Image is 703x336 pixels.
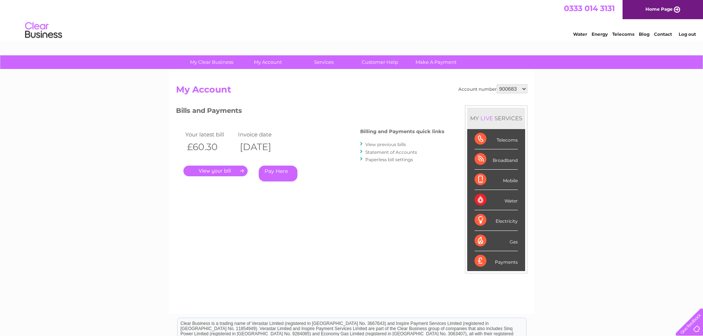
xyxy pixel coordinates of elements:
[360,129,444,134] h4: Billing and Payments quick links
[406,55,466,69] a: Make A Payment
[237,55,298,69] a: My Account
[639,31,649,37] a: Blog
[479,115,494,122] div: LIVE
[612,31,634,37] a: Telecoms
[176,105,444,118] h3: Bills and Payments
[467,108,525,129] div: MY SERVICES
[475,251,518,271] div: Payments
[458,84,527,93] div: Account number
[236,129,289,139] td: Invoice date
[259,166,297,181] a: Pay Here
[293,55,354,69] a: Services
[365,142,406,147] a: View previous bills
[564,4,615,13] a: 0333 014 3131
[475,149,518,170] div: Broadband
[365,157,413,162] a: Paperless bill settings
[349,55,410,69] a: Customer Help
[183,166,248,176] a: .
[475,231,518,251] div: Gas
[573,31,587,37] a: Water
[183,139,237,155] th: £60.30
[475,190,518,210] div: Water
[592,31,608,37] a: Energy
[475,210,518,231] div: Electricity
[25,19,62,42] img: logo.png
[183,129,237,139] td: Your latest bill
[475,129,518,149] div: Telecoms
[236,139,289,155] th: [DATE]
[654,31,672,37] a: Contact
[365,149,417,155] a: Statement of Accounts
[475,170,518,190] div: Mobile
[181,55,242,69] a: My Clear Business
[679,31,696,37] a: Log out
[178,4,526,36] div: Clear Business is a trading name of Verastar Limited (registered in [GEOGRAPHIC_DATA] No. 3667643...
[176,84,527,98] h2: My Account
